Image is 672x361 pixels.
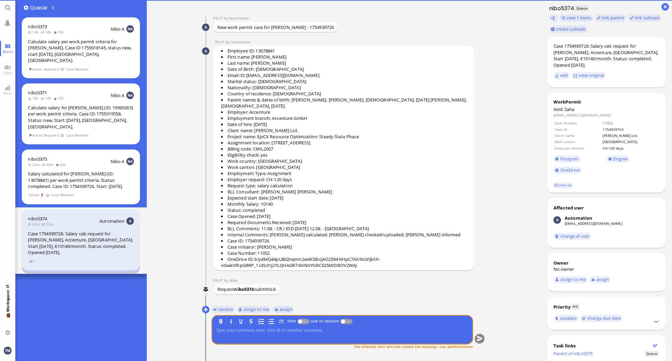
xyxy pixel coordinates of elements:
[221,238,470,244] li: Case ID: 1754939726
[215,40,226,44] span: 09:27
[553,350,593,357] a: Parent of nibo5375
[602,145,658,151] td: CH-120 days
[29,66,59,72] span: Action Required
[554,139,602,144] td: Work canton
[553,205,584,211] div: Affected user
[221,164,470,170] li: Work canton: [GEOGRAPHIC_DATA]
[221,121,470,127] li: Date of hire: [DATE]
[221,66,470,72] li: Date of Birth: [DEMOGRAPHIC_DATA]
[221,195,470,201] li: Expected start date: [DATE]
[213,284,280,294] div: Request submitted.
[202,47,209,55] img: Automation
[553,155,581,163] a: Passport
[221,219,470,225] li: Required Documents Received: [DATE]
[221,158,470,164] li: Work country: [GEOGRAPHIC_DATA]
[28,171,134,190] div: Salary calculated for [PERSON_NAME] (ID: 13078841) per work permit criteria. Status: completed. C...
[41,30,53,34] span: 14h
[553,43,659,68] div: Case 1754939726: Salary calc request for [PERSON_NAME], Accenture, [GEOGRAPHIC_DATA]. Start [DATE...
[224,16,230,20] span: by
[29,258,35,264] span: view 1 items
[580,315,623,322] button: change due date
[230,16,249,20] span: automation@bluelakelegal.com
[28,105,134,130] div: Calculate salary for [PERSON_NAME] (ID: 10969265) per work permit criteria. Case ID: 1755019558, ...
[221,207,470,213] li: Status: completed
[221,84,470,91] li: Nationality: [DEMOGRAPHIC_DATA]
[24,5,28,10] button: Add
[221,256,470,268] li: OneDrive ID: b!ydMQ44pU802nqmn2w4X5ibcjAO25iMNHpC7AItNUVIJkSh-nGwkVRIpGRRP_1s35.01J2YLQHAGR7I6VNV...
[66,66,89,72] span: Case Workers
[553,315,579,322] button: escalate
[51,192,74,198] span: Case Workers
[111,92,125,98] span: Nibo A
[227,317,235,325] button: I
[628,14,661,22] task-group-action-menu: link subtask
[553,304,571,310] div: Priority
[221,232,470,238] li: Internal Comments: [PERSON_NAME] calculated; [PERSON_NAME] checked/uploaded; [PERSON_NAME] informed
[553,167,582,174] a: OneDrive
[549,14,558,22] button: Copy ticket nibo5374 link to clipboard
[554,133,602,138] td: Client name
[553,182,573,188] a: view all
[111,26,125,32] span: Nibo A
[573,304,576,309] span: Pr
[126,217,134,225] img: Aut
[602,127,658,132] td: 1754939726
[221,152,470,158] li: Eligibility check: yes
[1,49,14,54] span: Board
[126,25,134,33] img: NA
[28,162,42,167] span: 22m
[28,216,47,222] a: nibo5374
[126,158,134,165] img: NA
[28,222,42,226] span: 22m
[565,221,622,226] a: [EMAIL_ADDRESS][DOMAIN_NAME]
[602,139,658,144] td: [GEOGRAPHIC_DATA]
[221,60,470,66] li: Last name: [PERSON_NAME]
[52,5,54,10] span: 4
[28,231,134,256] div: Case 1754939726: Salary calc request for [PERSON_NAME], Accenture, [GEOGRAPHIC_DATA]. Start [DATE...
[549,26,588,33] button: create subtask
[564,106,575,112] span: Saha
[560,156,579,162] span: Passport
[28,90,47,96] a: nibo5371
[221,189,470,195] li: BLL Consultant: [PERSON_NAME] [PERSON_NAME]
[576,304,578,309] span: 0
[553,113,659,117] dd: [EMAIL_ADDRESS][DOMAIN_NAME]
[29,192,39,198] span: Failed
[28,96,41,100] span: 14h
[613,156,628,162] span: Degree
[547,4,575,12] h1: nibo5374
[221,244,470,250] li: Case Initiator: [PERSON_NAME]
[221,78,470,84] li: Marital status: [DEMOGRAPHIC_DATA]
[111,158,125,164] span: Nibo A
[237,305,271,313] button: assign to me
[221,134,470,140] li: Project name: EpiCX Resource Optimization: Steady State Phase
[354,344,473,349] span: The Affected User will not receive the message. Use @AffectedUser
[99,218,124,224] span: Automation
[565,215,592,221] div: Automation
[221,183,470,189] li: Request type: salary calculation
[202,285,209,293] img: Nibo
[5,312,10,327] span: 💼 Workspace: IT
[221,250,470,256] li: Case Number: 11052
[221,213,470,219] li: Case Opened: [DATE]
[554,145,602,151] td: Employer request
[126,92,134,99] img: NA
[286,318,298,324] label: time
[29,132,59,138] span: Action Required
[212,305,235,313] button: resolve
[566,15,591,21] span: view 1 items
[653,343,657,348] button: Show flow diagram
[237,317,245,325] button: U
[221,176,470,183] li: Employer request: CH-120 days
[4,347,11,354] img: You
[28,23,47,30] a: nibo5373
[217,317,225,325] button: B
[560,14,593,22] button: view 1 items
[30,4,49,12] span: Queue
[41,96,53,100] span: 14h
[553,266,659,272] div: No owner
[553,260,569,266] div: Owner
[247,317,255,325] button: S
[221,127,470,134] li: Client name: [PERSON_NAME] Ltd.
